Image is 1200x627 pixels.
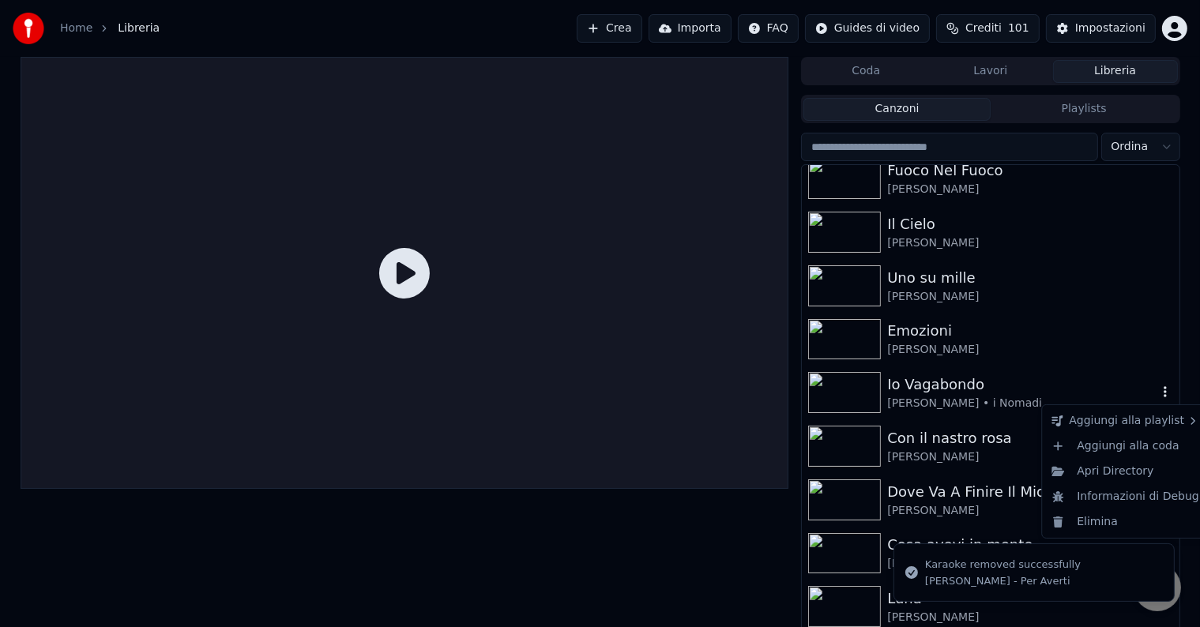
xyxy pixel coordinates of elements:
a: Home [60,21,92,36]
div: [PERSON_NAME] [887,449,1172,465]
div: Cosa avevi in mente [887,534,1172,556]
img: youka [13,13,44,44]
button: Impostazioni [1046,14,1156,43]
div: [PERSON_NAME] [887,556,1172,572]
div: Impostazioni [1075,21,1145,36]
span: Ordina [1112,139,1149,155]
button: Libreria [1053,60,1178,83]
div: Uno su mille [887,267,1172,289]
div: Luna [887,588,1172,610]
button: Canzoni [803,98,991,121]
div: Dove Va A Finire Il Mio Affetto [887,481,1172,503]
button: Lavori [928,60,1053,83]
div: [PERSON_NAME] [887,610,1172,625]
div: [PERSON_NAME] [887,503,1172,519]
button: Coda [803,60,928,83]
button: Crediti101 [936,14,1040,43]
button: Crea [577,14,641,43]
button: Importa [649,14,732,43]
div: [PERSON_NAME] [887,182,1172,197]
span: Crediti [965,21,1002,36]
button: FAQ [738,14,799,43]
button: Playlists [991,98,1178,121]
div: [PERSON_NAME] [887,235,1172,251]
div: [PERSON_NAME] [887,342,1172,358]
div: Con il nastro rosa [887,427,1172,449]
div: Il Cielo [887,213,1172,235]
div: Emozioni [887,320,1172,342]
span: 101 [1008,21,1029,36]
div: [PERSON_NAME] - Per Averti [925,574,1081,588]
button: Guides di video [805,14,930,43]
nav: breadcrumb [60,21,160,36]
div: Fuoco Nel Fuoco [887,160,1172,182]
span: Libreria [118,21,160,36]
div: [PERSON_NAME] • i Nomadi [887,396,1157,411]
div: Karaoke removed successfully [925,557,1081,573]
div: [PERSON_NAME] [887,289,1172,305]
div: Io Vagabondo [887,374,1157,396]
